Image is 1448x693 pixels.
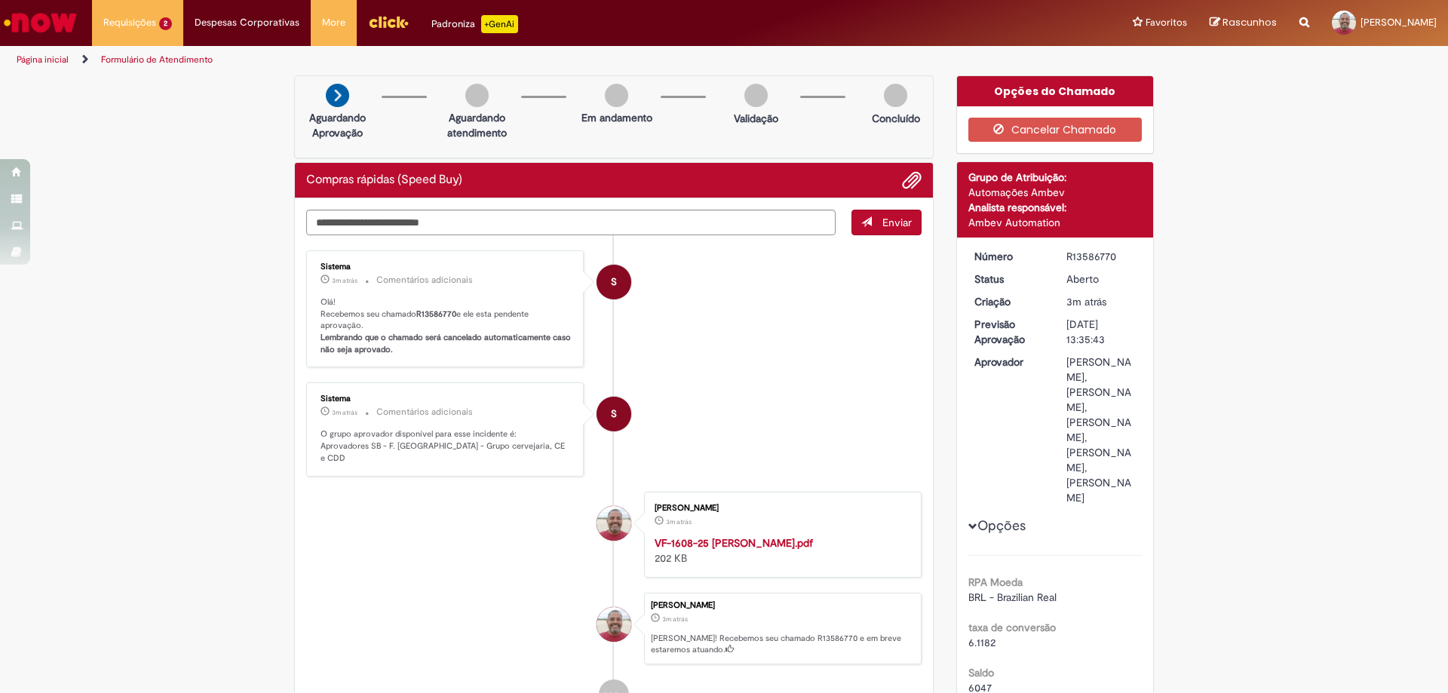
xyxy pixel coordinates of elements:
[968,185,1143,200] div: Automações Ambev
[1210,16,1277,30] a: Rascunhos
[651,601,913,610] div: [PERSON_NAME]
[326,84,349,107] img: arrow-next.png
[963,249,1056,264] dt: Número
[872,111,920,126] p: Concluído
[968,575,1023,589] b: RPA Moeda
[968,215,1143,230] div: Ambev Automation
[957,76,1154,106] div: Opções do Chamado
[882,216,912,229] span: Enviar
[1066,295,1106,308] span: 3m atrás
[322,15,345,30] span: More
[321,394,572,403] div: Sistema
[368,11,409,33] img: click_logo_yellow_360x200.png
[195,15,299,30] span: Despesas Corporativas
[968,666,994,679] b: Saldo
[1066,271,1137,287] div: Aberto
[655,536,813,550] a: VF-1608-25 [PERSON_NAME].pdf
[651,633,913,656] p: [PERSON_NAME]! Recebemos seu chamado R13586770 e em breve estaremos atuando.
[611,264,617,300] span: S
[1066,294,1137,309] div: 01/10/2025 15:35:43
[597,265,631,299] div: System
[963,354,1056,369] dt: Aprovador
[465,84,489,107] img: img-circle-grey.png
[1066,317,1137,347] div: [DATE] 13:35:43
[968,590,1057,604] span: BRL - Brazilian Real
[655,535,906,566] div: 202 KB
[655,504,906,513] div: [PERSON_NAME]
[332,408,357,417] time: 01/10/2025 15:35:53
[666,517,692,526] span: 3m atrás
[662,615,688,624] span: 3m atrás
[968,621,1056,634] b: taxa de conversão
[605,84,628,107] img: img-circle-grey.png
[321,262,572,271] div: Sistema
[963,317,1056,347] dt: Previsão Aprovação
[332,408,357,417] span: 3m atrás
[321,428,572,464] p: O grupo aprovador disponível para esse incidente é: Aprovadores SB - F. [GEOGRAPHIC_DATA] - Grupo...
[1361,16,1437,29] span: [PERSON_NAME]
[1223,15,1277,29] span: Rascunhos
[2,8,79,38] img: ServiceNow
[11,46,954,74] ul: Trilhas de página
[481,15,518,33] p: +GenAi
[1146,15,1187,30] span: Favoritos
[581,110,652,125] p: Em andamento
[597,607,631,642] div: Guaracy Alves Da Silva
[734,111,778,126] p: Validação
[17,54,69,66] a: Página inicial
[306,210,836,235] textarea: Digite sua mensagem aqui...
[321,332,573,355] b: Lembrando que o chamado será cancelado automaticamente caso não seja aprovado.
[332,276,357,285] span: 3m atrás
[884,84,907,107] img: img-circle-grey.png
[963,294,1056,309] dt: Criação
[968,636,995,649] span: 6.1182
[744,84,768,107] img: img-circle-grey.png
[968,118,1143,142] button: Cancelar Chamado
[101,54,213,66] a: Formulário de Atendimento
[332,276,357,285] time: 01/10/2025 15:35:56
[902,170,922,190] button: Adicionar anexos
[376,274,473,287] small: Comentários adicionais
[431,15,518,33] div: Padroniza
[1066,354,1137,505] div: [PERSON_NAME], [PERSON_NAME], [PERSON_NAME], [PERSON_NAME], [PERSON_NAME]
[321,296,572,356] p: Olá! Recebemos seu chamado e ele esta pendente aprovação.
[666,517,692,526] time: 01/10/2025 15:35:25
[440,110,514,140] p: Aguardando atendimento
[301,110,374,140] p: Aguardando Aprovação
[159,17,172,30] span: 2
[1066,295,1106,308] time: 01/10/2025 15:35:43
[662,615,688,624] time: 01/10/2025 15:35:43
[416,308,456,320] b: R13586770
[103,15,156,30] span: Requisições
[968,200,1143,215] div: Analista responsável:
[306,173,462,187] h2: Compras rápidas (Speed Buy) Histórico de tíquete
[611,396,617,432] span: S
[1066,249,1137,264] div: R13586770
[597,506,631,541] div: Guaracy Alves Da Silva
[968,170,1143,185] div: Grupo de Atribuição:
[376,406,473,419] small: Comentários adicionais
[851,210,922,235] button: Enviar
[963,271,1056,287] dt: Status
[306,593,922,665] li: Guaracy Alves Da Silva
[597,397,631,431] div: System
